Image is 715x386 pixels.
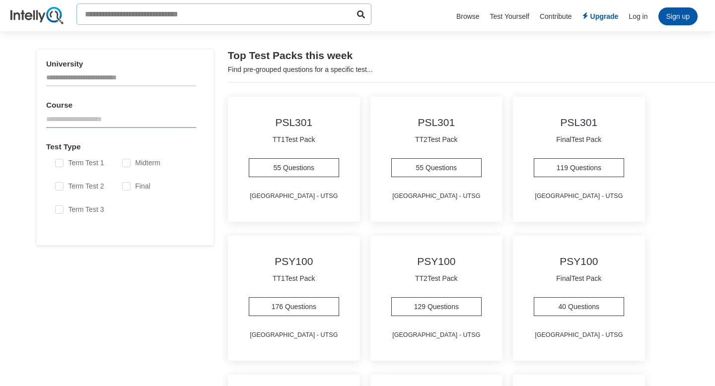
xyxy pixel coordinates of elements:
[249,118,339,128] span: PSL301
[249,273,339,283] span: TT1 Test Pack
[490,12,529,20] a: Test Yourself
[391,330,482,340] span: [GEOGRAPHIC_DATA] - UTSG
[249,330,339,340] span: [GEOGRAPHIC_DATA] - UTSG
[658,7,698,25] li: Sign up
[582,11,619,21] a: Upgrade
[10,7,64,24] img: IntellyQ logo
[534,330,624,340] span: [GEOGRAPHIC_DATA] - UTSG
[534,191,624,201] span: [GEOGRAPHIC_DATA] - UTSG
[46,142,204,152] h3: Test Type
[534,158,624,177] a: 119 Questions
[55,205,104,214] label: Term Test 3
[391,257,482,266] span: PSY100
[249,191,339,201] span: [GEOGRAPHIC_DATA] - UTSG
[590,11,619,21] span: Upgrade
[534,257,624,266] span: PSY100
[391,191,482,201] span: [GEOGRAPHIC_DATA] - UTSG
[46,59,204,69] h3: University
[456,12,480,20] a: Browse
[391,118,482,128] span: PSL301
[249,134,339,144] span: TT1 Test Pack
[540,12,572,20] a: Contribute
[534,134,624,144] span: Final Test Pack
[534,297,624,316] a: 40 Questions
[249,297,339,316] a: 176 Questions
[46,100,204,110] h3: Course
[55,159,104,167] label: Term Test 1
[391,158,482,177] a: 55 Questions
[249,158,339,177] a: 55 Questions
[249,257,339,266] span: PSY100
[629,11,647,21] li: Log in
[122,159,160,167] label: Midterm
[55,182,104,191] label: Term Test 2
[534,118,624,128] span: PSL301
[391,134,482,144] span: TT2 Test Pack
[534,273,624,283] span: Final Test Pack
[391,297,482,316] a: 129 Questions
[391,273,482,283] span: TT2 Test Pack
[122,182,150,191] label: Final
